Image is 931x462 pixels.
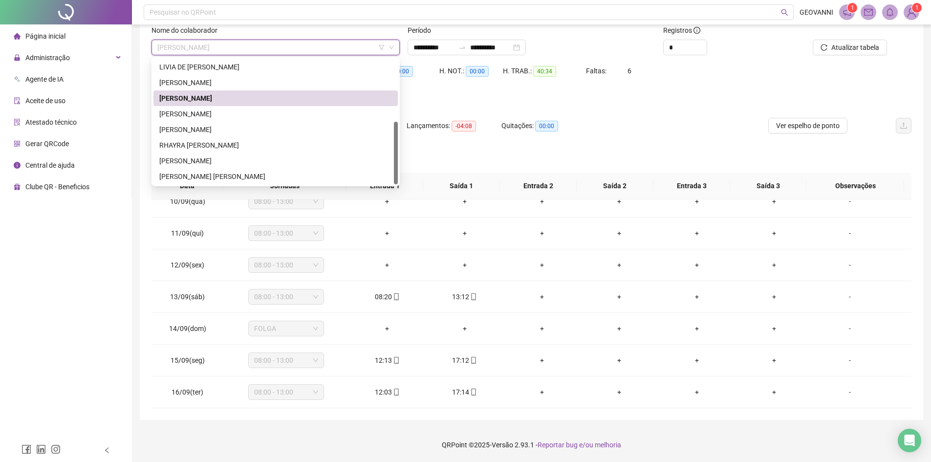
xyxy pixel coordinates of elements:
span: filter [379,44,385,50]
span: 16/09(ter) [172,388,203,396]
span: Aceite de uso [25,97,65,105]
div: Quitações: [501,120,596,132]
span: left [104,447,110,454]
label: Período [408,25,437,36]
span: 12/09(sex) [171,261,204,269]
span: 11/09(qui) [171,229,204,237]
span: lock [14,54,21,61]
span: Central de ajuda [25,161,75,169]
span: search [781,9,788,16]
div: Lançamentos: [407,120,501,132]
span: Página inicial [25,32,65,40]
th: Data [152,173,223,199]
span: GEOVANNI [800,7,833,18]
span: Versão [492,441,513,449]
span: home [14,33,21,40]
span: 08:00 - 13:00 [254,385,318,399]
span: Administração [25,54,70,62]
span: 00:00 [390,66,413,77]
span: LUIS FERNANDO SILVA PASSOS [157,40,394,55]
span: Faltas: [586,67,608,75]
span: 08:00 - 13:00 [254,258,318,272]
th: Saída 3 [730,173,807,199]
span: 14/09(dom) [169,325,206,332]
span: info-circle [693,27,700,34]
span: notification [843,8,851,17]
span: Reportar bug e/ou melhoria [538,441,621,449]
span: Gerar QRCode [25,140,69,148]
span: 00:00 [535,121,558,132]
span: 08:00 - 13:00 [254,194,318,209]
label: Nome do colaborador [152,25,224,36]
span: 1 [915,4,919,11]
span: bell [886,8,894,17]
th: Entrada 3 [653,173,730,199]
span: 15/09(seg) [171,356,205,364]
span: linkedin [36,444,46,454]
span: Registros [663,25,700,36]
div: H. NOT.: [439,66,503,77]
span: 6 [628,67,631,75]
span: Atualizar tabela [831,42,879,53]
th: Saída 2 [577,173,653,199]
span: facebook [22,444,31,454]
span: 40:34 [533,66,556,77]
span: Atestado técnico [25,118,77,126]
span: 08:00 - 13:00 [254,226,318,241]
span: 1 [851,4,854,11]
span: -04:08 [452,121,476,132]
span: 08:00 - 13:00 [254,289,318,304]
span: Agente de IA [25,75,64,83]
span: mail [864,8,873,17]
span: 10/09(qua) [170,198,205,205]
span: info-circle [14,162,21,169]
img: 92314 [904,5,919,20]
span: Observações [814,180,896,191]
th: Observações [806,173,904,199]
span: Ver espelho de ponto [776,120,840,131]
sup: 1 [847,3,857,13]
span: down [389,44,394,50]
span: audit [14,97,21,104]
span: 08:00 - 13:00 [254,353,318,368]
sup: Atualize o seu contato no menu Meus Dados [912,3,922,13]
footer: QRPoint © 2025 - 2.93.1 - [132,428,931,462]
span: to [458,44,466,51]
span: solution [14,119,21,126]
span: instagram [51,444,61,454]
span: FOLGA [254,321,318,336]
span: qrcode [14,140,21,147]
button: Atualizar tabela [813,40,887,55]
div: H. TRAB.: [503,66,586,77]
span: 13/09(sáb) [170,293,205,301]
th: Entrada 2 [500,173,577,199]
span: gift [14,183,21,190]
span: Clube QR - Beneficios [25,183,89,191]
div: HE 3: [376,66,439,77]
span: reload [821,44,827,51]
span: swap-right [458,44,466,51]
button: Ver espelho de ponto [768,118,847,133]
th: Saída 1 [423,173,500,199]
span: 00:00 [466,66,489,77]
div: Open Intercom Messenger [898,429,921,452]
